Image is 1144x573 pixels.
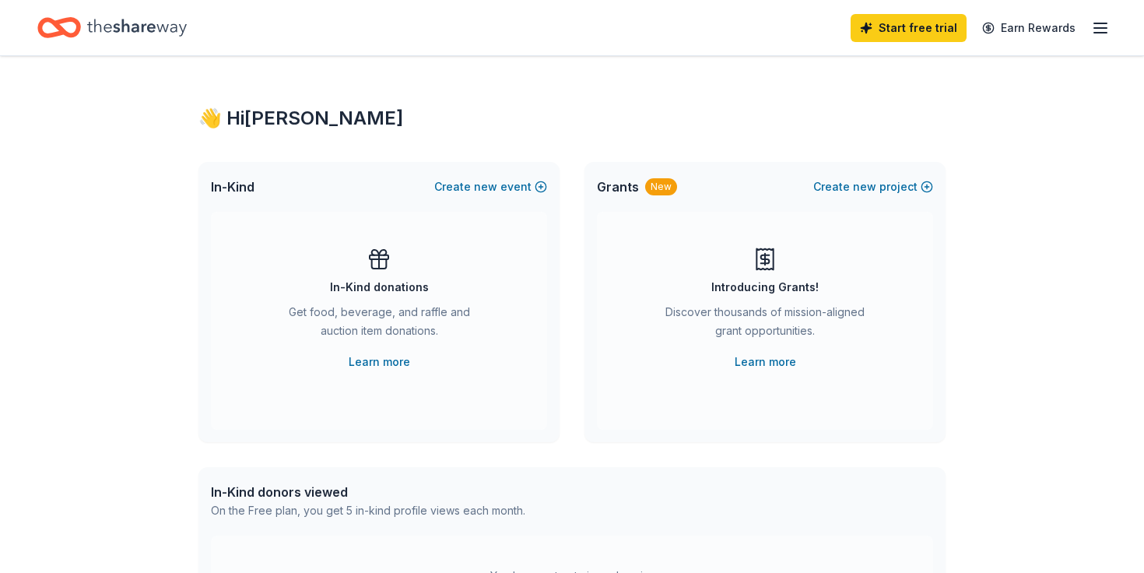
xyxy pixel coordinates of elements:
[735,353,796,371] a: Learn more
[273,303,485,346] div: Get food, beverage, and raffle and auction item donations.
[349,353,410,371] a: Learn more
[659,303,871,346] div: Discover thousands of mission-aligned grant opportunities.
[973,14,1085,42] a: Earn Rewards
[813,178,933,196] button: Createnewproject
[434,178,547,196] button: Createnewevent
[211,501,525,520] div: On the Free plan, you get 5 in-kind profile views each month.
[853,178,876,196] span: new
[851,14,967,42] a: Start free trial
[211,483,525,501] div: In-Kind donors viewed
[37,9,187,46] a: Home
[211,178,254,196] span: In-Kind
[330,278,429,297] div: In-Kind donations
[711,278,819,297] div: Introducing Grants!
[645,178,677,195] div: New
[597,178,639,196] span: Grants
[474,178,497,196] span: new
[198,106,946,131] div: 👋 Hi [PERSON_NAME]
